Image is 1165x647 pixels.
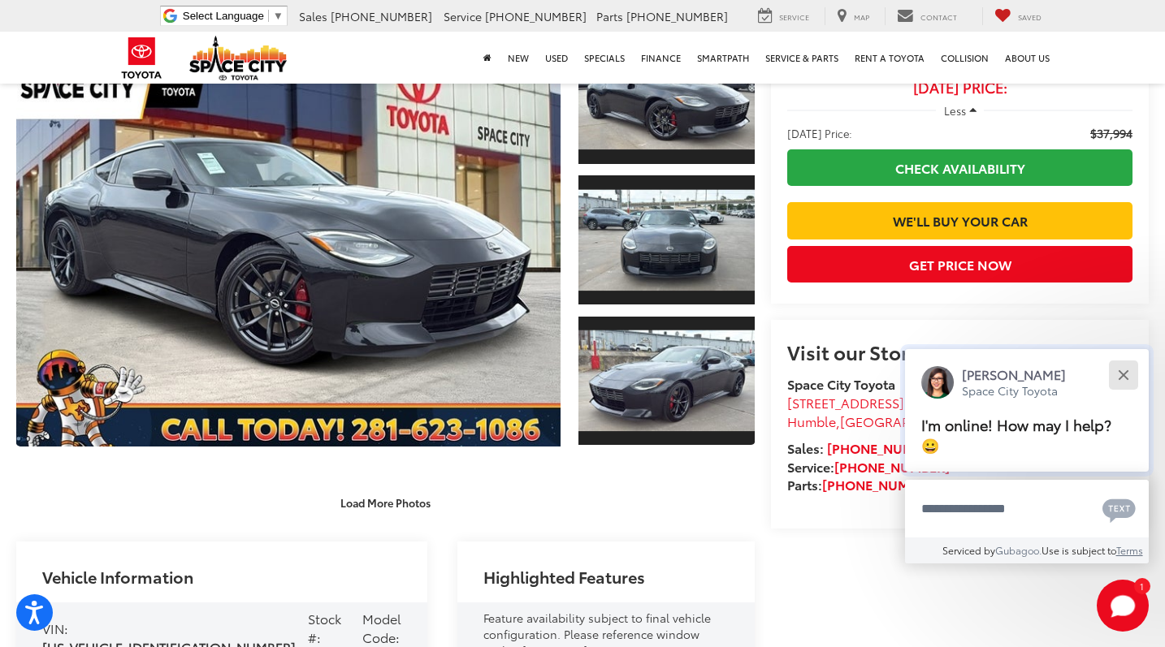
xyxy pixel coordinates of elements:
[475,32,500,84] a: Home
[500,32,537,84] a: New
[444,8,482,24] span: Service
[944,103,966,118] span: Less
[995,543,1042,557] a: Gubagoo.
[1097,580,1149,632] button: Toggle Chat Window
[111,32,172,84] img: Toyota
[331,8,432,24] span: [PHONE_NUMBER]
[183,10,284,22] a: Select Language​
[757,32,847,84] a: Service & Parts
[1098,490,1141,527] button: Chat with SMS
[1102,497,1136,523] svg: Text
[1140,582,1144,589] span: 1
[787,457,950,476] strong: Service:
[847,32,933,84] a: Rent a Toyota
[578,315,755,447] a: Expand Photo 3
[1042,543,1116,557] span: Use is subject to
[787,341,1133,362] h2: Visit our Store
[854,11,869,22] span: Map
[787,438,824,457] span: Sales:
[822,475,938,494] a: [PHONE_NUMBER]
[787,80,1133,96] span: [DATE] Price:
[905,480,1149,538] textarea: Type your message
[268,10,269,22] span: ​
[787,149,1133,186] a: Check Availability
[308,609,341,646] span: Stock #:
[936,96,985,125] button: Less
[921,414,1111,455] span: I'm online! How may I help? 😀
[273,10,284,22] span: ▼
[578,174,755,306] a: Expand Photo 2
[982,7,1054,25] a: My Saved Vehicles
[633,32,689,84] a: Finance
[1116,543,1143,557] a: Terms
[537,32,576,84] a: Used
[626,8,728,24] span: [PHONE_NUMBER]
[578,33,755,166] a: Expand Photo 1
[299,8,327,24] span: Sales
[787,412,836,430] span: Humble
[16,33,561,446] a: Expand Photo 0
[689,32,757,84] a: SmartPath
[834,457,950,476] a: [PHONE_NUMBER]
[787,125,852,141] span: [DATE] Price:
[933,32,997,84] a: Collision
[42,567,193,585] h2: Vehicle Information
[885,7,969,25] a: Contact
[787,393,904,412] span: [STREET_ADDRESS]
[962,383,1066,399] p: Space City Toyota
[189,36,287,80] img: Space City Toyota
[787,475,938,494] strong: Parts:
[1106,357,1141,392] button: Close
[920,11,957,22] span: Contact
[997,32,1058,84] a: About Us
[825,7,881,25] a: Map
[787,393,1016,430] a: [STREET_ADDRESS] Humble,[GEOGRAPHIC_DATA] 77338
[787,374,895,393] strong: Space City Toyota
[577,189,756,291] img: 2024 Nissan NISSAN Z Performance
[905,349,1149,563] div: Close[PERSON_NAME]Space City ToyotaI'm online! How may I help? 😀Type your messageChat with SMSSen...
[362,609,401,646] span: Model Code:
[485,8,587,24] span: [PHONE_NUMBER]
[11,32,566,448] img: 2024 Nissan NISSAN Z Performance
[787,412,1016,430] span: ,
[779,11,809,22] span: Service
[596,8,623,24] span: Parts
[1090,125,1133,141] span: $37,994
[1018,11,1042,22] span: Saved
[787,202,1133,239] a: We'll Buy Your Car
[577,49,756,150] img: 2024 Nissan NISSAN Z Performance
[483,567,645,585] h2: Highlighted Features
[746,7,821,25] a: Service
[787,246,1133,283] button: Get Price Now
[576,32,633,84] a: Specials
[827,438,942,457] a: [PHONE_NUMBER]
[1097,580,1149,632] svg: Start Chat
[962,365,1066,383] p: [PERSON_NAME]
[942,543,995,557] span: Serviced by
[183,10,264,22] span: Select Language
[42,619,68,637] span: VIN:
[329,488,442,516] button: Load More Photos
[840,412,976,430] span: [GEOGRAPHIC_DATA]
[577,330,756,432] img: 2024 Nissan NISSAN Z Performance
